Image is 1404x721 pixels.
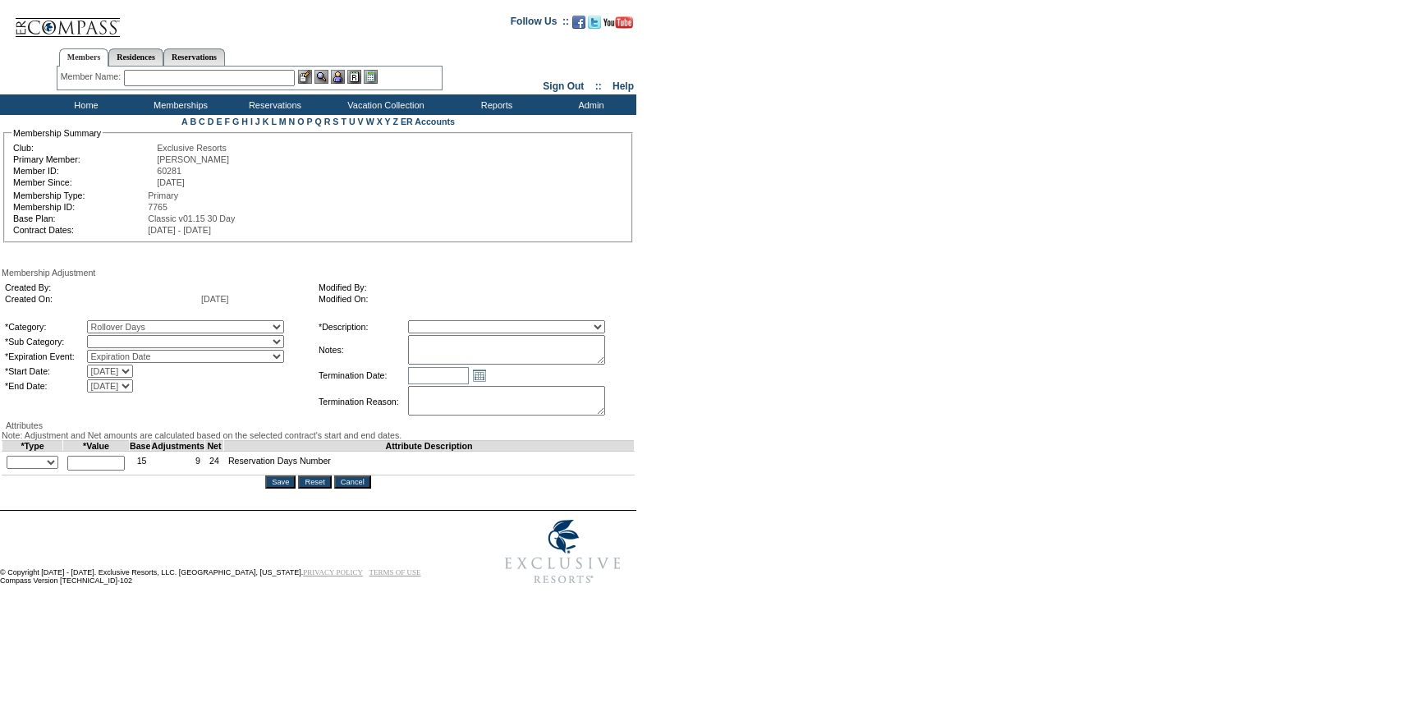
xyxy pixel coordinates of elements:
[13,177,155,187] td: Member Since:
[224,117,230,126] a: F
[298,70,312,84] img: b_edit.gif
[543,80,584,92] a: Sign Out
[5,294,200,304] td: Created On:
[13,143,155,153] td: Club:
[314,117,321,126] a: Q
[216,117,222,126] a: E
[63,441,130,452] td: *Value
[613,80,634,92] a: Help
[319,320,406,333] td: *Description:
[447,94,542,115] td: Reports
[298,475,331,489] input: Reset
[148,214,235,223] span: Classic v01.15 30 Day
[349,117,356,126] a: U
[190,117,196,126] a: B
[320,94,447,115] td: Vacation Collection
[366,117,374,126] a: W
[5,365,85,378] td: *Start Date:
[369,568,421,576] a: TERMS OF USE
[319,366,406,384] td: Termination Date:
[148,202,167,212] span: 7765
[358,117,364,126] a: V
[5,350,85,363] td: *Expiration Event:
[201,294,229,304] span: [DATE]
[572,16,585,29] img: Become our fan on Facebook
[157,154,229,164] span: [PERSON_NAME]
[11,128,103,138] legend: Membership Summary
[401,117,455,126] a: ER Accounts
[223,452,634,475] td: Reservation Days Number
[241,117,248,126] a: H
[181,117,187,126] a: A
[542,94,636,115] td: Admin
[2,268,635,278] div: Membership Adjustment
[157,143,227,153] span: Exclusive Resorts
[205,452,224,475] td: 24
[314,70,328,84] img: View
[255,117,260,126] a: J
[13,214,146,223] td: Base Plan:
[319,335,406,365] td: Notes:
[151,452,205,475] td: 9
[319,386,406,417] td: Termination Reason:
[297,117,304,126] a: O
[489,511,636,593] img: Exclusive Resorts
[5,320,85,333] td: *Category:
[13,225,146,235] td: Contract Dates:
[5,282,200,292] td: Created By:
[232,117,239,126] a: G
[13,154,155,164] td: Primary Member:
[13,202,146,212] td: Membership ID:
[595,80,602,92] span: ::
[14,4,121,38] img: Compass Home
[263,117,269,126] a: K
[250,117,253,126] a: I
[2,420,635,430] div: Attributes
[157,166,181,176] span: 60281
[157,177,185,187] span: [DATE]
[151,441,205,452] td: Adjustments
[470,366,489,384] a: Open the calendar popup.
[324,117,331,126] a: R
[13,191,146,200] td: Membership Type:
[2,441,63,452] td: *Type
[226,94,320,115] td: Reservations
[341,117,346,126] a: T
[131,94,226,115] td: Memberships
[108,48,163,66] a: Residences
[319,294,626,304] td: Modified On:
[347,70,361,84] img: Reservations
[208,117,214,126] a: D
[588,16,601,29] img: Follow us on Twitter
[13,166,155,176] td: Member ID:
[303,568,363,576] a: PRIVACY POLICY
[5,379,85,393] td: *End Date:
[331,70,345,84] img: Impersonate
[205,441,224,452] td: Net
[334,475,371,489] input: Cancel
[279,117,287,126] a: M
[37,94,131,115] td: Home
[265,475,296,489] input: Save
[319,282,626,292] td: Modified By:
[307,117,313,126] a: P
[588,21,601,30] a: Follow us on Twitter
[163,48,225,66] a: Reservations
[364,70,378,84] img: b_calculator.gif
[59,48,109,67] a: Members
[130,452,151,475] td: 15
[130,441,151,452] td: Base
[148,225,211,235] span: [DATE] - [DATE]
[603,21,633,30] a: Subscribe to our YouTube Channel
[61,70,124,84] div: Member Name:
[603,16,633,29] img: Subscribe to our YouTube Channel
[511,14,569,34] td: Follow Us ::
[392,117,398,126] a: Z
[271,117,276,126] a: L
[2,430,635,440] div: Note: Adjustment and Net amounts are calculated based on the selected contract's start and end da...
[148,191,178,200] span: Primary
[289,117,296,126] a: N
[223,441,634,452] td: Attribute Description
[199,117,205,126] a: C
[377,117,383,126] a: X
